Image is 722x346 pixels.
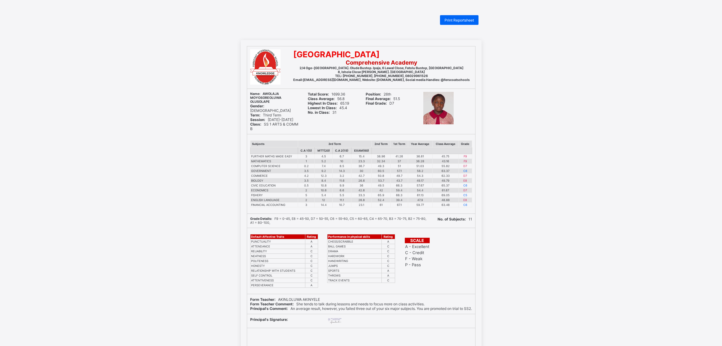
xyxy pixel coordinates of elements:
td: 43.7 [391,178,408,183]
td: 36.28 [408,159,432,163]
td: RELIABILITY [250,249,305,254]
td: A [381,268,395,273]
td: P - Pass [405,262,430,267]
td: 4.5 [315,154,333,159]
th: Default Affective Traits [250,234,305,239]
span: Print Reportsheet [445,18,474,22]
td: 37 [391,159,408,163]
th: 3rd Term [298,140,372,147]
td: 52.4 [372,197,391,202]
span: Third Term [250,113,281,117]
td: 53.7 [372,178,391,183]
td: 10.6 [315,188,333,193]
th: 2nd Term [372,140,391,147]
td: 6.7 [332,154,351,159]
td: 49.5 [372,183,391,188]
td: C [381,263,395,268]
td: 63.48 [432,202,458,207]
b: Class Average: [308,96,335,101]
td: 2 [298,197,315,202]
th: Rating [305,234,318,239]
td: 59.4 [391,188,408,193]
td: C6 [458,168,472,173]
span: 26th [366,92,391,96]
td: 12.3 [315,173,333,178]
span: An average result, however, you failed three out of your six major subjects. You are promoted on ... [250,306,472,311]
td: ECONOMICS [250,188,298,193]
td: 23.3 [351,159,372,163]
td: HANDWRITING [327,258,381,263]
b: Gender: [250,104,264,108]
td: 55.82 [432,163,458,168]
td: C5 [458,193,472,197]
td: 11.6 [332,178,351,183]
td: C [305,249,318,254]
td: 51 [391,163,408,168]
b: Final Grade: [366,101,387,106]
td: 51.03 [408,163,432,168]
td: FINANCIAL ACCOUNTING [250,202,298,207]
td: 42 [372,188,391,193]
td: ATTENTIVENESS [250,278,305,283]
td: 36 [351,183,372,188]
td: 5 [298,193,315,197]
b: Term: [250,113,260,117]
th: SCALE [405,238,430,243]
td: 5.2 [315,159,333,163]
td: 10.8 [315,183,333,188]
td: F9 [458,159,472,163]
td: 63.37 [432,168,458,173]
b: Class: [250,122,261,126]
td: F9 [458,154,472,159]
td: RELATIONSHIP WITH STUDENTS [250,268,305,273]
td: 65.37 [432,183,458,188]
td: D7 [458,173,472,178]
th: C.A 1(5) [298,147,315,154]
td: C [305,268,318,273]
td: TRACK EVENTS [327,278,381,283]
span: 51.5 [366,96,400,101]
td: 7.4 [315,163,333,168]
td: 61.67 [432,188,458,193]
td: 67.1 [391,202,408,207]
td: 1 [298,159,315,163]
b: Principal's Signature: [250,317,288,322]
td: 45.75 [432,154,458,159]
td: C [305,263,318,268]
td: THROWS [327,273,381,278]
td: E8 [458,197,472,202]
span: [GEOGRAPHIC_DATA] [293,49,380,59]
td: GOVERNMENT [250,168,298,173]
b: Position: [366,92,381,96]
td: 61.13 [408,193,432,197]
span: [DEMOGRAPHIC_DATA] [250,104,291,113]
td: 33.3 [351,193,372,197]
td: 36.61 [408,154,432,159]
th: C.A 2(15) [332,147,351,154]
b: Comprehensive Academy [346,59,417,66]
td: A [305,239,318,244]
td: 5.5 [332,193,351,197]
td: 61 [372,202,391,207]
td: C [305,254,318,258]
td: 3 [298,202,315,207]
td: C [305,273,318,278]
td: 47.9 [408,197,432,202]
td: 10.7 [332,202,351,207]
td: PERSEVERANCE [250,283,305,287]
span: 11 [438,217,472,221]
td: 9.9 [332,183,351,188]
th: Class Average [432,140,458,147]
b: 2/4 Ogo-[GEOGRAPHIC_DATA]. Olude Bustop. Ipaja, 6 Lawal Close, Fatolu Bustop, [GEOGRAPHIC_DATA] [300,66,463,70]
td: 38.96 [372,154,391,159]
span: AKINLOLUWA AKINYELE [250,297,320,302]
th: 1st Term [391,140,408,147]
span: 56.8 [308,96,344,101]
th: Performance in physical skills [327,234,381,239]
td: C6 [458,202,472,207]
td: 3.2 [332,173,351,178]
th: EXAM(60) [351,147,372,154]
td: 54.3 [408,173,432,178]
span: [DATE]-[DATE] [250,117,293,122]
td: 65.9 [372,193,391,197]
